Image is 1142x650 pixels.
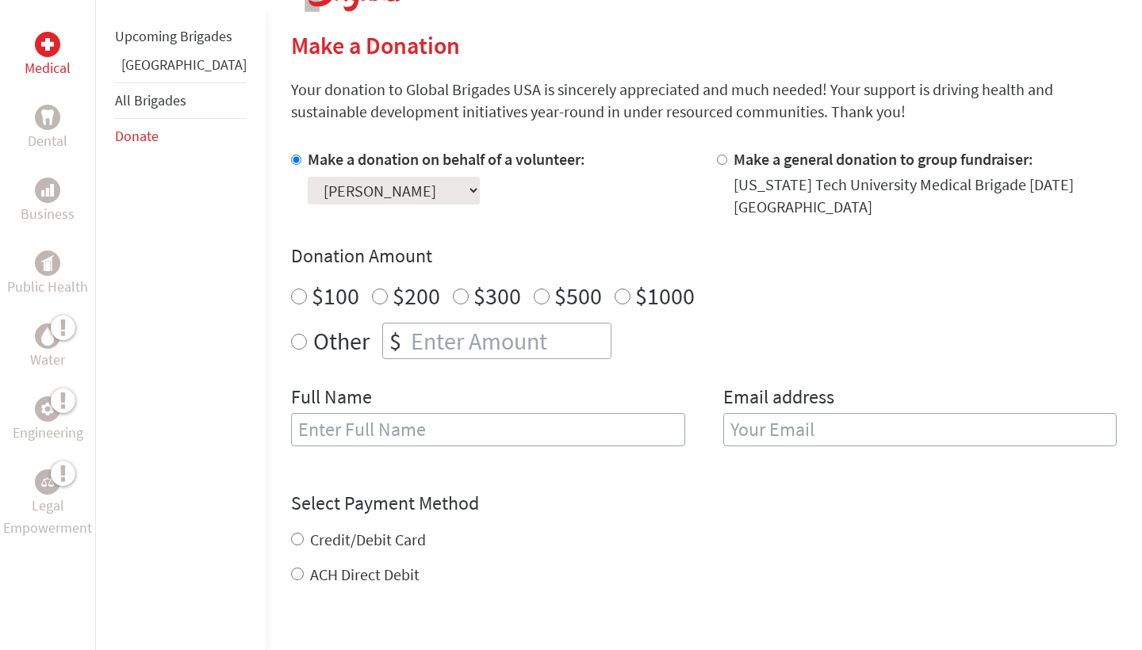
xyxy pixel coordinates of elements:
[21,178,75,225] a: BusinessBusiness
[408,323,611,358] input: Enter Amount
[41,184,54,197] img: Business
[41,38,54,51] img: Medical
[115,19,247,54] li: Upcoming Brigades
[115,54,247,82] li: Ghana
[291,491,1117,516] h4: Select Payment Method
[35,469,60,495] div: Legal Empowerment
[312,281,359,311] label: $100
[393,281,440,311] label: $200
[115,119,247,154] li: Donate
[13,396,83,444] a: EngineeringEngineering
[35,323,60,349] div: Water
[30,349,65,371] p: Water
[41,477,54,487] img: Legal Empowerment
[291,413,685,446] input: Enter Full Name
[3,495,92,539] p: Legal Empowerment
[35,396,60,422] div: Engineering
[30,323,65,371] a: WaterWater
[35,32,60,57] div: Medical
[28,130,67,152] p: Dental
[7,276,88,298] p: Public Health
[473,281,521,311] label: $300
[28,105,67,152] a: DentalDental
[115,91,186,109] a: All Brigades
[310,564,420,584] label: ACH Direct Debit
[21,203,75,225] p: Business
[723,384,834,413] label: Email address
[635,281,695,311] label: $1000
[734,149,1033,169] label: Make a general donation to group fundraiser:
[115,127,159,145] a: Donate
[734,174,1117,218] div: [US_STATE] Tech University Medical Brigade [DATE] [GEOGRAPHIC_DATA]
[554,281,602,311] label: $500
[41,109,54,124] img: Dental
[41,255,54,271] img: Public Health
[25,57,71,79] p: Medical
[35,250,60,276] div: Public Health
[383,323,408,358] div: $
[121,55,247,74] a: [GEOGRAPHIC_DATA]
[41,327,54,345] img: Water
[25,32,71,79] a: MedicalMedical
[310,530,426,549] label: Credit/Debit Card
[313,323,370,359] label: Other
[723,413,1117,446] input: Your Email
[291,243,1117,269] h4: Donation Amount
[291,31,1117,59] h2: Make a Donation
[35,105,60,130] div: Dental
[115,27,232,45] a: Upcoming Brigades
[13,422,83,444] p: Engineering
[35,178,60,203] div: Business
[308,149,585,169] label: Make a donation on behalf of a volunteer:
[115,82,247,119] li: All Brigades
[3,469,92,539] a: Legal EmpowermentLegal Empowerment
[291,384,372,413] label: Full Name
[41,403,54,415] img: Engineering
[291,78,1117,123] p: Your donation to Global Brigades USA is sincerely appreciated and much needed! Your support is dr...
[7,250,88,298] a: Public HealthPublic Health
